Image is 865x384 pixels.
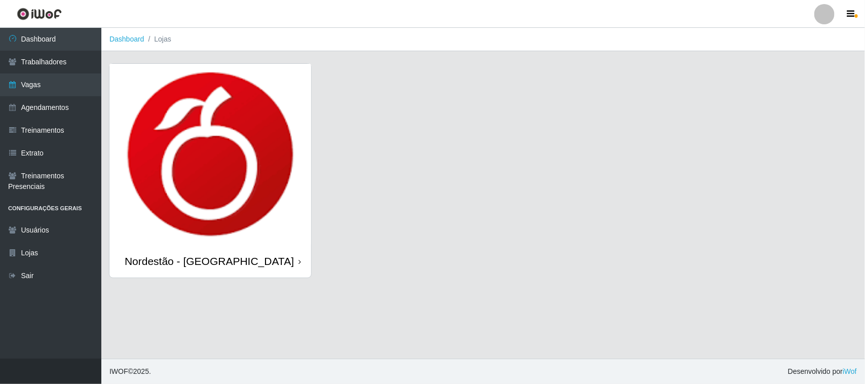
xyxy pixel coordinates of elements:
[109,367,128,375] span: IWOF
[109,64,311,245] img: cardImg
[788,366,857,377] span: Desenvolvido por
[144,34,171,45] li: Lojas
[17,8,62,20] img: CoreUI Logo
[109,366,151,377] span: © 2025 .
[109,35,144,43] a: Dashboard
[101,28,865,51] nav: breadcrumb
[109,64,311,278] a: Nordestão - [GEOGRAPHIC_DATA]
[125,255,294,267] div: Nordestão - [GEOGRAPHIC_DATA]
[843,367,857,375] a: iWof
